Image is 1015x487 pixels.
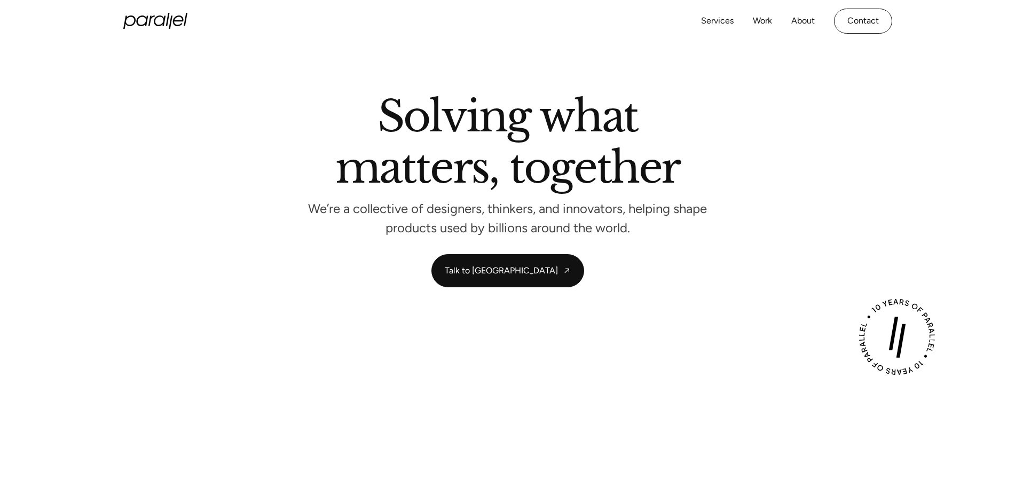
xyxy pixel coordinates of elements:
a: About [791,13,815,29]
a: home [123,13,187,29]
h2: Solving what matters, together [335,96,680,193]
a: Work [753,13,772,29]
p: We’re a collective of designers, thinkers, and innovators, helping shape products used by billion... [308,205,708,233]
a: Contact [834,9,892,34]
a: Services [701,13,734,29]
